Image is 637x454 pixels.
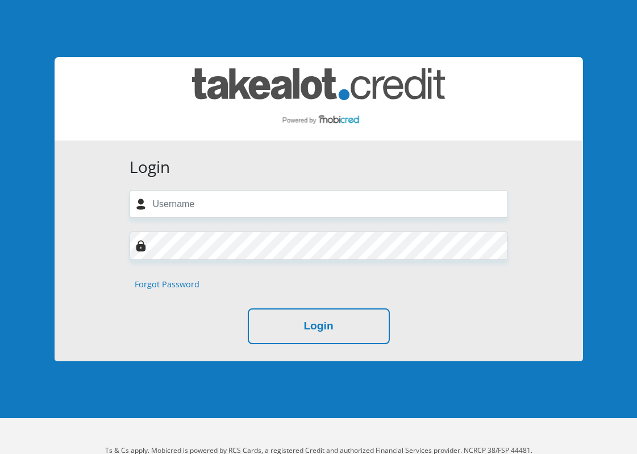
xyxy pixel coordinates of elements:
img: takealot_credit logo [192,68,445,129]
a: Forgot Password [135,278,199,291]
h3: Login [130,158,508,177]
button: Login [248,308,390,344]
img: Image [135,240,147,251]
input: Username [130,190,508,218]
img: user-icon image [135,199,147,210]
